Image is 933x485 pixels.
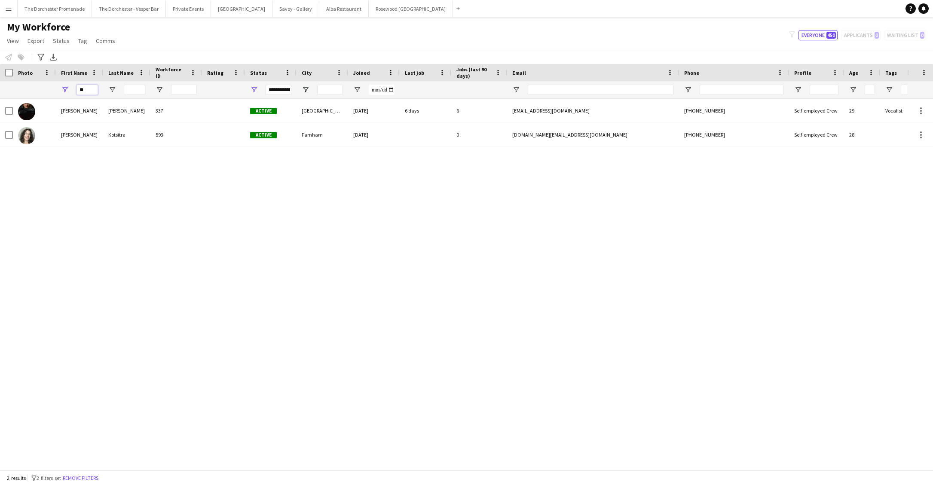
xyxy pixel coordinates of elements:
div: [EMAIL_ADDRESS][DOMAIN_NAME] [507,99,679,122]
input: Phone Filter Input [700,85,784,95]
button: Everyone450 [798,30,838,40]
span: Joined [353,70,370,76]
button: Open Filter Menu [250,86,258,94]
input: First Name Filter Input [76,85,98,95]
div: 6 [451,99,507,122]
div: [DOMAIN_NAME][EMAIL_ADDRESS][DOMAIN_NAME] [507,123,679,146]
span: 450 [826,32,836,39]
div: 337 [150,99,202,122]
span: Workforce ID [156,66,187,79]
button: Open Filter Menu [794,86,802,94]
button: Rosewood [GEOGRAPHIC_DATA] [369,0,453,17]
button: Savoy - Gallery [272,0,319,17]
div: 28 [844,123,880,146]
span: Phone [684,70,699,76]
span: Comms [96,37,115,45]
div: [DATE] [348,123,400,146]
input: Last Name Filter Input [124,85,145,95]
button: [GEOGRAPHIC_DATA] [211,0,272,17]
div: Self-employed Crew [789,99,844,122]
span: Email [512,70,526,76]
button: Open Filter Menu [302,86,309,94]
div: [PERSON_NAME] [103,99,150,122]
img: Lydia Kotsitra [18,127,35,144]
span: Jobs (last 90 days) [456,66,492,79]
span: Status [53,37,70,45]
span: Photo [18,70,33,76]
button: Open Filter Menu [108,86,116,94]
div: 0 [451,123,507,146]
span: Profile [794,70,811,76]
div: [DATE] [348,99,400,122]
div: [PHONE_NUMBER] [679,99,789,122]
div: Kotsitra [103,123,150,146]
button: Open Filter Menu [849,86,857,94]
div: 593 [150,123,202,146]
div: Vocalist [880,99,932,122]
span: City [302,70,312,76]
input: Tags Filter Input [901,85,927,95]
span: Active [250,132,277,138]
a: Status [49,35,73,46]
button: The Dorchester Promenade [18,0,92,17]
div: 6 days [400,99,451,122]
div: [PERSON_NAME] [56,99,103,122]
app-action-btn: Advanced filters [36,52,46,62]
input: Profile Filter Input [810,85,839,95]
a: Export [24,35,48,46]
span: Export [28,37,44,45]
button: The Dorchester - Vesper Bar [92,0,166,17]
a: View [3,35,22,46]
input: Workforce ID Filter Input [171,85,197,95]
button: Private Events [166,0,211,17]
span: My Workforce [7,21,70,34]
span: Tag [78,37,87,45]
div: [PHONE_NUMBER] [679,123,789,146]
app-action-btn: Export XLSX [48,52,58,62]
span: Last Name [108,70,134,76]
div: 29 [844,99,880,122]
button: Open Filter Menu [353,86,361,94]
button: Open Filter Menu [684,86,692,94]
button: Remove filters [61,473,100,483]
input: City Filter Input [317,85,343,95]
div: Farnham [297,123,348,146]
span: Rating [207,70,223,76]
button: Open Filter Menu [885,86,893,94]
a: Tag [75,35,91,46]
div: [GEOGRAPHIC_DATA] [297,99,348,122]
span: Status [250,70,267,76]
span: 2 filters set [37,475,61,481]
div: [PERSON_NAME] [56,123,103,146]
input: Joined Filter Input [369,85,395,95]
button: Open Filter Menu [512,86,520,94]
button: Open Filter Menu [61,86,69,94]
input: Email Filter Input [528,85,674,95]
button: Open Filter Menu [156,86,163,94]
img: Lydia Hansen [18,103,35,120]
button: Alba Restaurant [319,0,369,17]
span: Tags [885,70,897,76]
span: Last job [405,70,424,76]
div: Self-employed Crew [789,123,844,146]
input: Age Filter Input [865,85,875,95]
a: Comms [92,35,119,46]
span: Active [250,108,277,114]
span: View [7,37,19,45]
span: Age [849,70,858,76]
span: First Name [61,70,87,76]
